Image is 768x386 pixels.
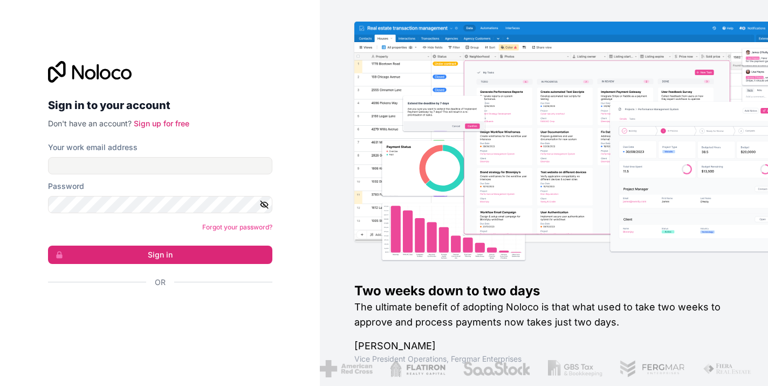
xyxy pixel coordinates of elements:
iframe: Sign in with Google Button [43,300,269,323]
span: Or [155,277,166,288]
div: Sign in with Google. Opens in new tab [48,300,264,323]
input: Email address [48,157,272,174]
label: Password [48,181,84,192]
h2: The ultimate benefit of adopting Noloco is that what used to take two weeks to approve and proces... [354,300,733,330]
a: Sign up for free [134,119,189,128]
button: Sign in [48,246,272,264]
img: /assets/flatiron-C8eUkumj.png [390,360,446,377]
label: Your work email address [48,142,138,153]
img: /assets/saastock-C6Zbiodz.png [463,360,531,377]
h1: [PERSON_NAME] [354,338,733,354]
a: Forgot your password? [202,223,272,231]
img: /assets/fiera-fwj2N5v4.png [703,360,753,377]
input: Password [48,196,272,213]
h1: Two weeks down to two days [354,282,733,300]
h1: Vice President Operations , Fergmar Enterprises [354,354,733,364]
h2: Sign in to your account [48,96,272,115]
img: /assets/fergmar-CudnrXN5.png [620,360,685,377]
img: /assets/american-red-cross-BAupjrZR.png [320,360,372,377]
span: Don't have an account? [48,119,132,128]
img: /assets/gbstax-C-GtDUiK.png [548,360,603,377]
